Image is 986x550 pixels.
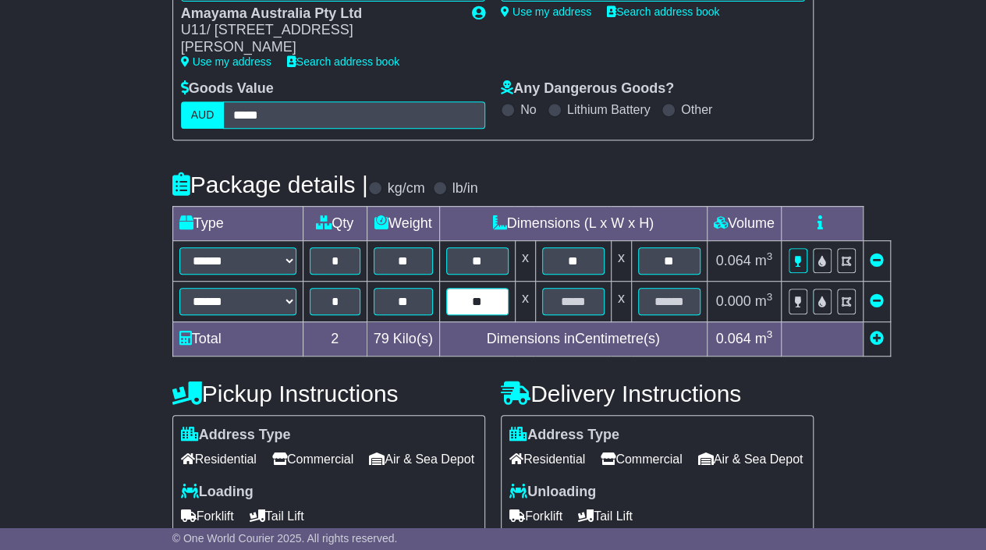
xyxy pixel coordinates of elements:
[172,321,303,356] td: Total
[501,80,674,98] label: Any Dangerous Goods?
[681,102,712,117] label: Other
[181,5,456,23] div: Amayama Australia Pty Ltd
[501,5,591,18] a: Use my address
[870,331,884,346] a: Add new item
[515,281,535,321] td: x
[439,321,707,356] td: Dimensions in Centimetre(s)
[181,504,234,528] span: Forklift
[870,293,884,309] a: Remove this item
[172,172,368,197] h4: Package details |
[515,240,535,281] td: x
[303,321,367,356] td: 2
[369,447,474,471] span: Air & Sea Depot
[172,381,485,406] h4: Pickup Instructions
[755,293,773,309] span: m
[439,206,707,240] td: Dimensions (L x W x H)
[172,532,398,545] span: © One World Courier 2025. All rights reserved.
[755,331,773,346] span: m
[181,55,271,68] a: Use my address
[509,504,562,528] span: Forklift
[715,293,750,309] span: 0.000
[611,240,631,281] td: x
[509,447,585,471] span: Residential
[767,291,773,303] sup: 3
[567,102,651,117] label: Lithium Battery
[172,206,303,240] td: Type
[367,206,439,240] td: Weight
[601,447,682,471] span: Commercial
[715,331,750,346] span: 0.064
[501,381,814,406] h4: Delivery Instructions
[767,328,773,340] sup: 3
[607,5,719,18] a: Search address book
[181,427,291,444] label: Address Type
[509,484,596,501] label: Unloading
[520,102,536,117] label: No
[452,180,478,197] label: lb/in
[388,180,425,197] label: kg/cm
[715,253,750,268] span: 0.064
[707,206,781,240] td: Volume
[578,504,633,528] span: Tail Lift
[272,447,353,471] span: Commercial
[367,321,439,356] td: Kilo(s)
[698,447,803,471] span: Air & Sea Depot
[287,55,399,68] a: Search address book
[755,253,773,268] span: m
[509,427,619,444] label: Address Type
[181,22,456,55] div: U11/ [STREET_ADDRESS][PERSON_NAME]
[181,80,274,98] label: Goods Value
[767,250,773,262] sup: 3
[181,101,225,129] label: AUD
[611,281,631,321] td: x
[250,504,304,528] span: Tail Lift
[374,331,389,346] span: 79
[870,253,884,268] a: Remove this item
[181,447,257,471] span: Residential
[181,484,254,501] label: Loading
[303,206,367,240] td: Qty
